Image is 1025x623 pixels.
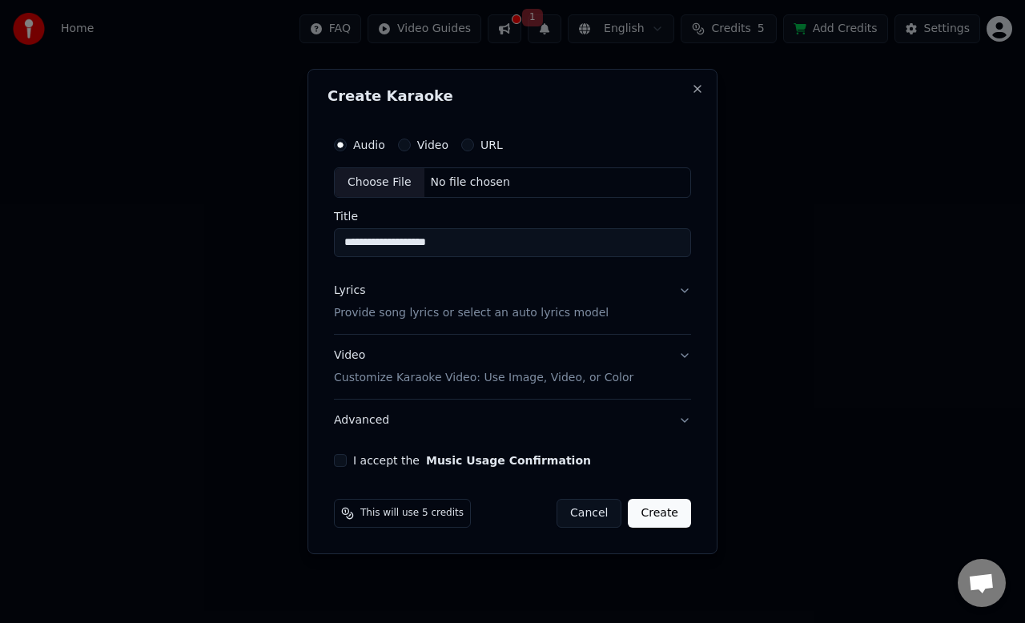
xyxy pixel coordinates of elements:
div: Lyrics [334,283,365,299]
label: Video [417,139,448,151]
div: No file chosen [424,175,517,191]
div: Video [334,348,633,386]
label: Audio [353,139,385,151]
button: I accept the [426,455,591,466]
div: Choose File [335,168,424,197]
label: I accept the [353,455,591,466]
p: Customize Karaoke Video: Use Image, Video, or Color [334,370,633,386]
label: URL [480,139,503,151]
button: LyricsProvide song lyrics or select an auto lyrics model [334,270,691,334]
button: Cancel [557,499,621,528]
p: Provide song lyrics or select an auto lyrics model [334,305,609,321]
span: This will use 5 credits [360,507,464,520]
button: VideoCustomize Karaoke Video: Use Image, Video, or Color [334,335,691,399]
h2: Create Karaoke [328,89,697,103]
button: Create [628,499,691,528]
button: Advanced [334,400,691,441]
label: Title [334,211,691,222]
